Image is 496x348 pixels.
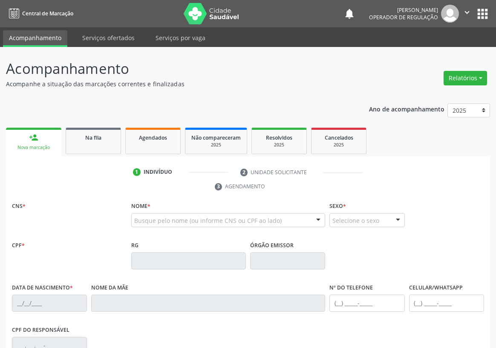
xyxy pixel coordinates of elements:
div: Nova marcação [12,144,55,151]
input: (__) _____-_____ [329,295,404,312]
input: __/__/____ [12,295,87,312]
span: Cancelados [325,134,353,141]
div: 2025 [258,142,300,148]
a: Central de Marcação [6,6,73,20]
span: Central de Marcação [22,10,73,17]
span: Selecione o sexo [332,216,379,225]
span: Busque pelo nome (ou informe CNS ou CPF ao lado) [134,216,282,225]
p: Acompanhe a situação das marcações correntes e finalizadas [6,79,345,88]
button: notifications [343,8,355,20]
a: Acompanhamento [3,30,67,47]
span: Agendados [139,134,167,141]
label: CPF do responsável [12,324,69,337]
button: apps [475,6,490,21]
div: [PERSON_NAME] [369,6,438,14]
div: 2025 [317,142,360,148]
label: Celular/WhatsApp [409,281,463,295]
label: CPF [12,239,25,252]
img: img [441,5,459,23]
label: Nome [131,200,150,213]
span: Na fila [85,134,101,141]
label: Data de nascimento [12,281,73,295]
p: Acompanhamento [6,58,345,79]
a: Serviços ofertados [76,30,141,45]
label: Órgão emissor [250,239,294,252]
div: 2025 [191,142,241,148]
i:  [462,8,472,17]
label: Nome da mãe [91,281,128,295]
div: Indivíduo [144,168,172,176]
a: Serviços por vaga [150,30,211,45]
button:  [459,5,475,23]
input: (__) _____-_____ [409,295,484,312]
label: Sexo [329,200,346,213]
button: Relatórios [444,71,487,85]
span: Operador de regulação [369,14,438,21]
div: person_add [29,133,38,142]
label: RG [131,239,138,252]
div: 1 [133,168,141,176]
span: Resolvidos [266,134,292,141]
span: Não compareceram [191,134,241,141]
p: Ano de acompanhamento [369,103,444,114]
label: CNS [12,200,26,213]
label: Nº do Telefone [329,281,373,295]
